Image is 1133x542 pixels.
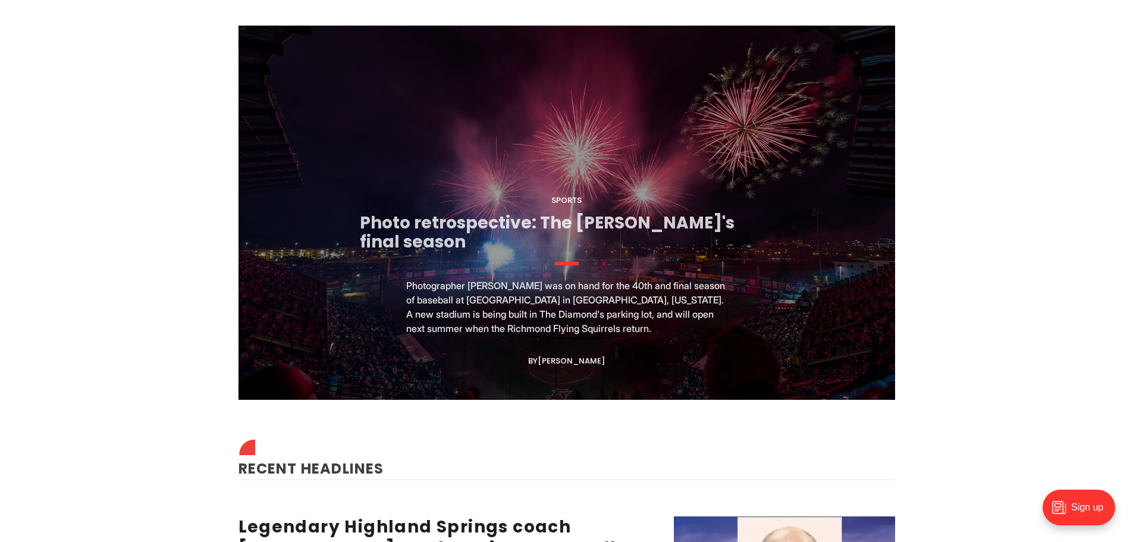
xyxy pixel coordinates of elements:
a: [PERSON_NAME] [538,355,605,366]
a: Sports [551,195,582,206]
iframe: portal-trigger [1032,484,1133,542]
h2: Recent Headlines [238,443,895,480]
a: Photo retrospective: The [PERSON_NAME]'s final season [360,211,735,253]
p: Photographer [PERSON_NAME] was on hand for the 40th and final season of baseball at [GEOGRAPHIC_D... [406,278,727,336]
div: By [528,356,605,365]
